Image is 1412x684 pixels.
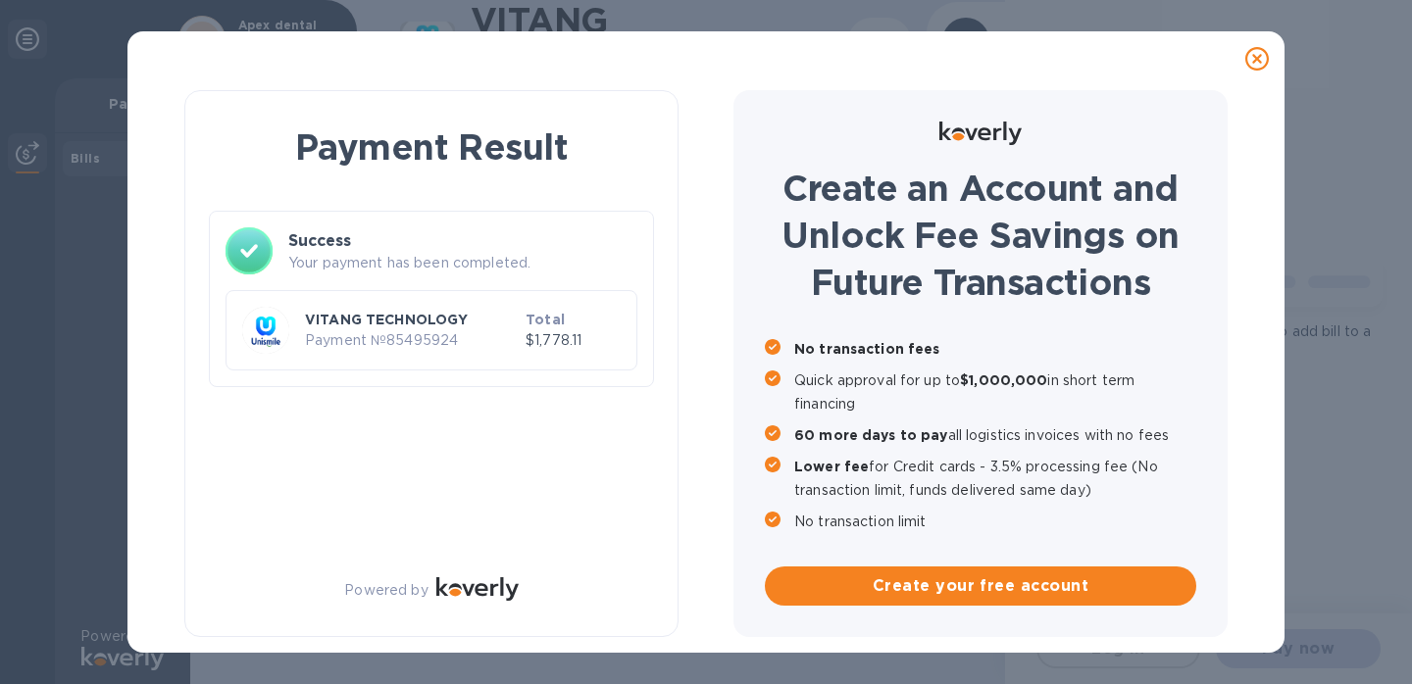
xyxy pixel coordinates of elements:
[794,459,869,474] b: Lower fee
[344,580,428,601] p: Powered by
[526,330,621,351] p: $1,778.11
[288,229,637,253] h3: Success
[794,427,948,443] b: 60 more days to pay
[794,423,1196,447] p: all logistics invoices with no fees
[765,566,1196,606] button: Create your free account
[217,122,646,171] h1: Payment Result
[939,122,1022,145] img: Logo
[794,510,1196,533] p: No transaction limit
[526,312,565,327] b: Total
[960,372,1047,388] b: $1,000,000
[305,310,518,329] p: VITANG TECHNOLOGY
[794,341,940,357] b: No transaction fees
[781,574,1181,598] span: Create your free account
[794,455,1196,502] p: for Credit cards - 3.5% processing fee (No transaction limit, funds delivered same day)
[794,368,1196,415] p: Quick approval for up to in short term financing
[288,253,637,273] p: Your payment has been completed.
[305,330,518,351] p: Payment № 85495924
[436,577,519,601] img: Logo
[765,165,1196,306] h1: Create an Account and Unlock Fee Savings on Future Transactions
